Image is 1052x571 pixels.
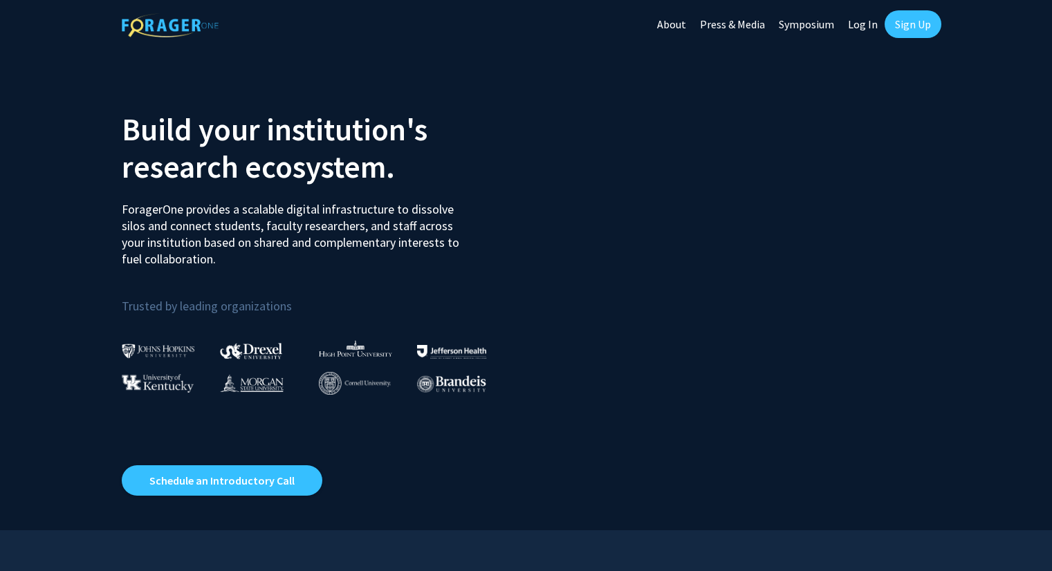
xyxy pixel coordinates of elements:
p: ForagerOne provides a scalable digital infrastructure to dissolve silos and connect students, fac... [122,191,469,268]
img: University of Kentucky [122,374,194,393]
p: Trusted by leading organizations [122,279,516,317]
img: Cornell University [319,372,391,395]
img: ForagerOne Logo [122,13,219,37]
a: Opens in a new tab [122,465,322,496]
img: High Point University [319,340,392,357]
a: Sign Up [885,10,941,38]
img: Brandeis University [417,375,486,393]
img: Morgan State University [220,374,284,392]
img: Thomas Jefferson University [417,345,486,358]
h2: Build your institution's research ecosystem. [122,111,516,185]
img: Drexel University [220,343,282,359]
img: Johns Hopkins University [122,344,195,358]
